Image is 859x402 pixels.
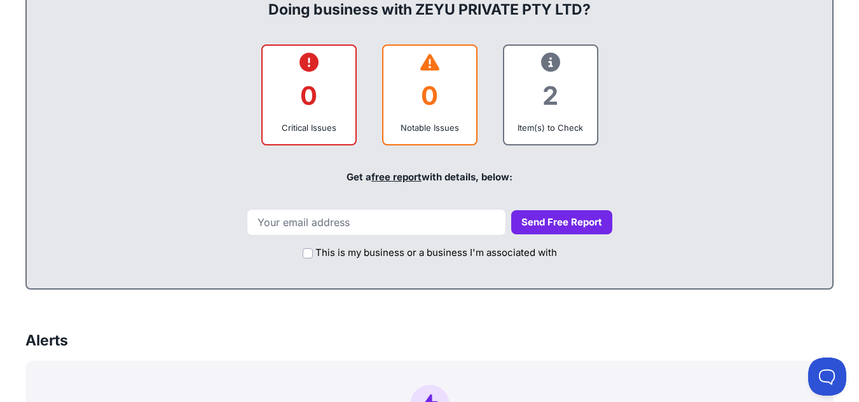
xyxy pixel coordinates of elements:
[371,171,422,183] a: free report
[394,70,466,121] div: 0
[808,358,846,396] iframe: Toggle Customer Support
[394,121,466,134] div: Notable Issues
[247,209,506,236] input: Your email address
[514,70,587,121] div: 2
[514,121,587,134] div: Item(s) to Check
[347,171,512,183] span: Get a with details, below:
[25,330,68,351] h3: Alerts
[273,70,345,121] div: 0
[511,210,612,235] button: Send Free Report
[315,246,557,260] label: This is my business or a business I'm associated with
[273,121,345,134] div: Critical Issues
